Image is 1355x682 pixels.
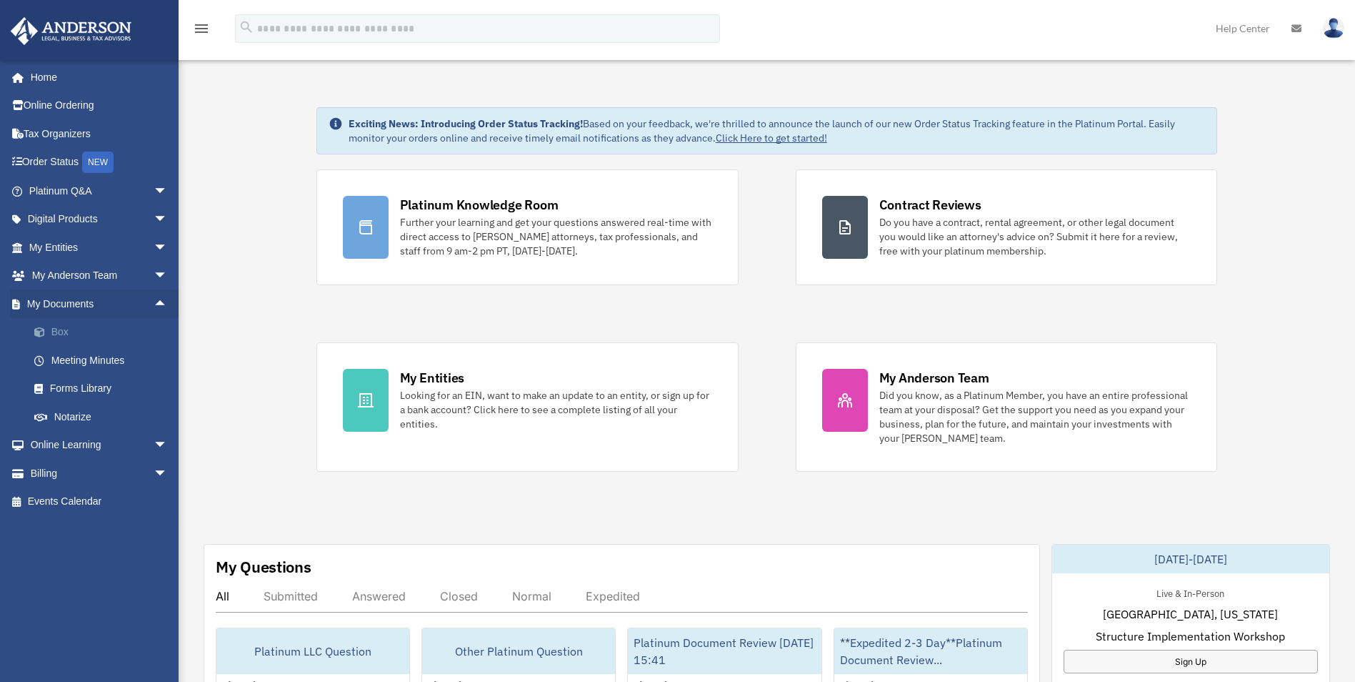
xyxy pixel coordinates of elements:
[879,369,989,387] div: My Anderson Team
[154,233,182,262] span: arrow_drop_down
[154,262,182,291] span: arrow_drop_down
[10,488,189,516] a: Events Calendar
[10,63,182,92] a: Home
[20,375,189,403] a: Forms Library
[154,205,182,234] span: arrow_drop_down
[264,589,318,603] div: Submitted
[512,589,551,603] div: Normal
[716,132,827,144] a: Click Here to get started!
[154,290,182,319] span: arrow_drop_up
[20,318,189,347] a: Box
[316,342,739,472] a: My Entities Looking for an EIN, want to make an update to an entity, or sign up for a bank accoun...
[193,20,210,37] i: menu
[400,388,712,431] div: Looking for an EIN, want to make an update to an entity, or sign up for a bank account? Click her...
[10,262,189,290] a: My Anderson Teamarrow_drop_down
[82,152,114,173] div: NEW
[349,117,1206,145] div: Based on your feedback, we're thrilled to announce the launch of our new Order Status Tracking fe...
[796,342,1218,472] a: My Anderson Team Did you know, as a Platinum Member, you have an entire professional team at your...
[193,25,210,37] a: menu
[10,177,189,205] a: Platinum Q&Aarrow_drop_down
[628,628,821,674] div: Platinum Document Review [DATE] 15:41
[216,589,229,603] div: All
[20,346,189,375] a: Meeting Minutes
[20,402,189,431] a: Notarize
[400,196,559,214] div: Platinum Knowledge Room
[1103,606,1278,623] span: [GEOGRAPHIC_DATA], [US_STATE]
[239,19,254,35] i: search
[1052,545,1329,573] div: [DATE]-[DATE]
[154,177,182,206] span: arrow_drop_down
[400,369,464,387] div: My Entities
[10,205,189,234] a: Digital Productsarrow_drop_down
[216,628,409,674] div: Platinum LLC Question
[1064,650,1318,673] a: Sign Up
[1145,585,1236,600] div: Live & In-Person
[10,119,189,148] a: Tax Organizers
[316,169,739,285] a: Platinum Knowledge Room Further your learning and get your questions answered real-time with dire...
[1323,18,1344,39] img: User Pic
[6,17,136,45] img: Anderson Advisors Platinum Portal
[440,589,478,603] div: Closed
[10,92,189,120] a: Online Ordering
[1096,628,1285,645] span: Structure Implementation Workshop
[10,459,189,488] a: Billingarrow_drop_down
[834,628,1027,674] div: **Expedited 2-3 Day**Platinum Document Review...
[879,196,981,214] div: Contract Reviews
[154,459,182,488] span: arrow_drop_down
[10,431,189,460] a: Online Learningarrow_drop_down
[216,556,311,578] div: My Questions
[154,431,182,460] span: arrow_drop_down
[10,290,189,318] a: My Documentsarrow_drop_up
[796,169,1218,285] a: Contract Reviews Do you have a contract, rental agreement, or other legal document you would like...
[586,589,640,603] div: Expedited
[352,589,406,603] div: Answered
[349,117,583,130] strong: Exciting News: Introducing Order Status Tracking!
[422,628,615,674] div: Other Platinum Question
[10,233,189,262] a: My Entitiesarrow_drop_down
[879,215,1191,258] div: Do you have a contract, rental agreement, or other legal document you would like an attorney's ad...
[400,215,712,258] div: Further your learning and get your questions answered real-time with direct access to [PERSON_NAM...
[10,148,189,177] a: Order StatusNEW
[879,388,1191,445] div: Did you know, as a Platinum Member, you have an entire professional team at your disposal? Get th...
